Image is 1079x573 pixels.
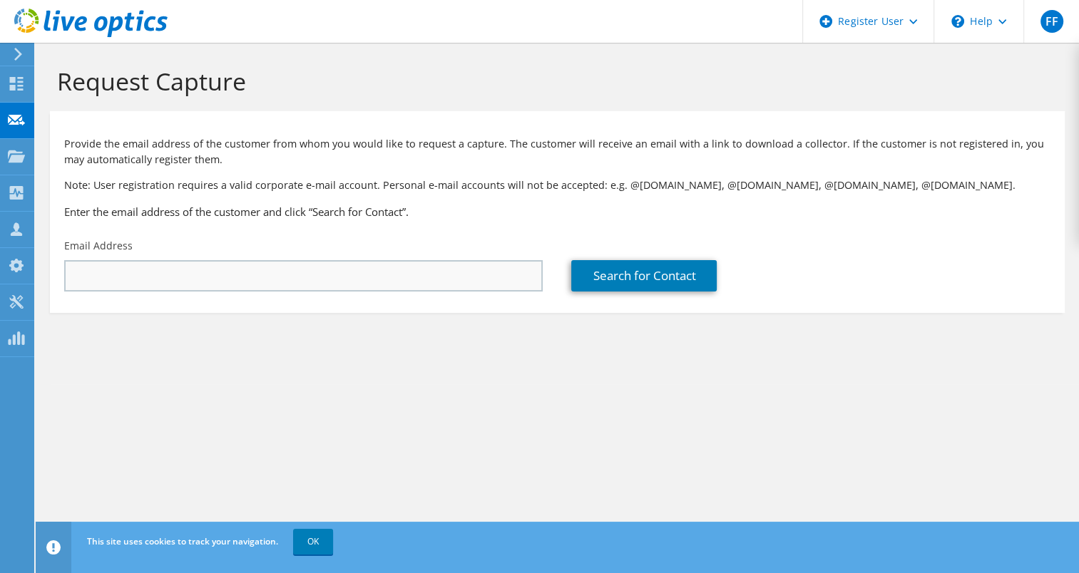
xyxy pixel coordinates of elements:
[87,535,278,547] span: This site uses cookies to track your navigation.
[1040,10,1063,33] span: FF
[64,177,1050,193] p: Note: User registration requires a valid corporate e-mail account. Personal e-mail accounts will ...
[57,66,1050,96] h1: Request Capture
[951,15,964,28] svg: \n
[64,239,133,253] label: Email Address
[293,529,333,554] a: OK
[64,136,1050,167] p: Provide the email address of the customer from whom you would like to request a capture. The cust...
[571,260,717,291] a: Search for Contact
[64,204,1050,220] h3: Enter the email address of the customer and click “Search for Contact”.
